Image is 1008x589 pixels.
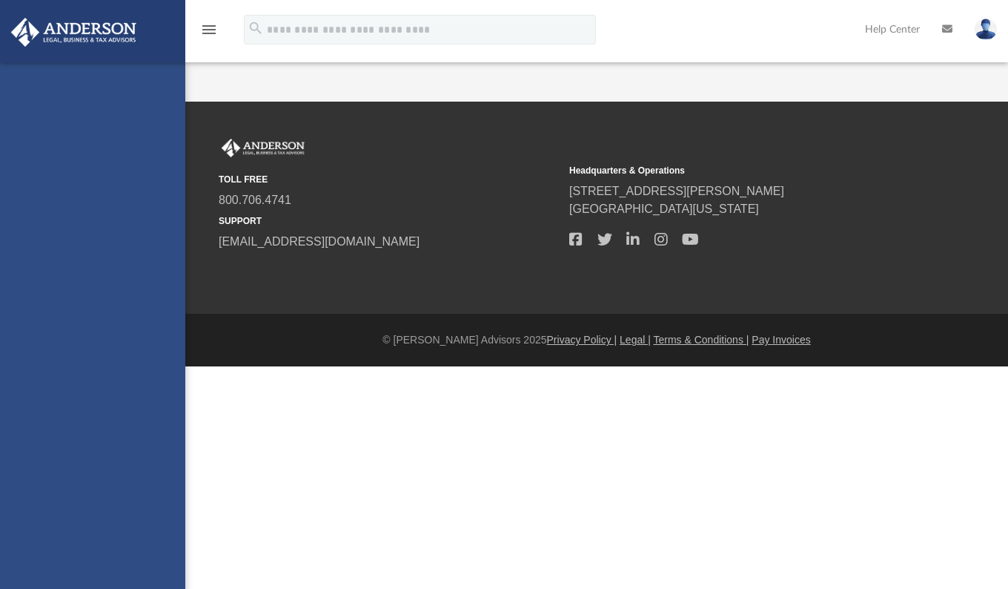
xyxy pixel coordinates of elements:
a: Pay Invoices [752,334,810,346]
i: menu [200,21,218,39]
a: [EMAIL_ADDRESS][DOMAIN_NAME] [219,235,420,248]
a: [STREET_ADDRESS][PERSON_NAME] [569,185,784,197]
a: 800.706.4741 [219,194,291,206]
small: TOLL FREE [219,173,559,186]
div: © [PERSON_NAME] Advisors 2025 [185,332,1008,348]
small: SUPPORT [219,214,559,228]
a: Legal | [620,334,651,346]
img: Anderson Advisors Platinum Portal [7,18,141,47]
small: Headquarters & Operations [569,164,909,177]
i: search [248,20,264,36]
a: [GEOGRAPHIC_DATA][US_STATE] [569,203,759,215]
a: Terms & Conditions | [654,334,749,346]
img: Anderson Advisors Platinum Portal [219,139,308,158]
img: User Pic [975,19,997,40]
a: menu [200,28,218,39]
a: Privacy Policy | [547,334,617,346]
